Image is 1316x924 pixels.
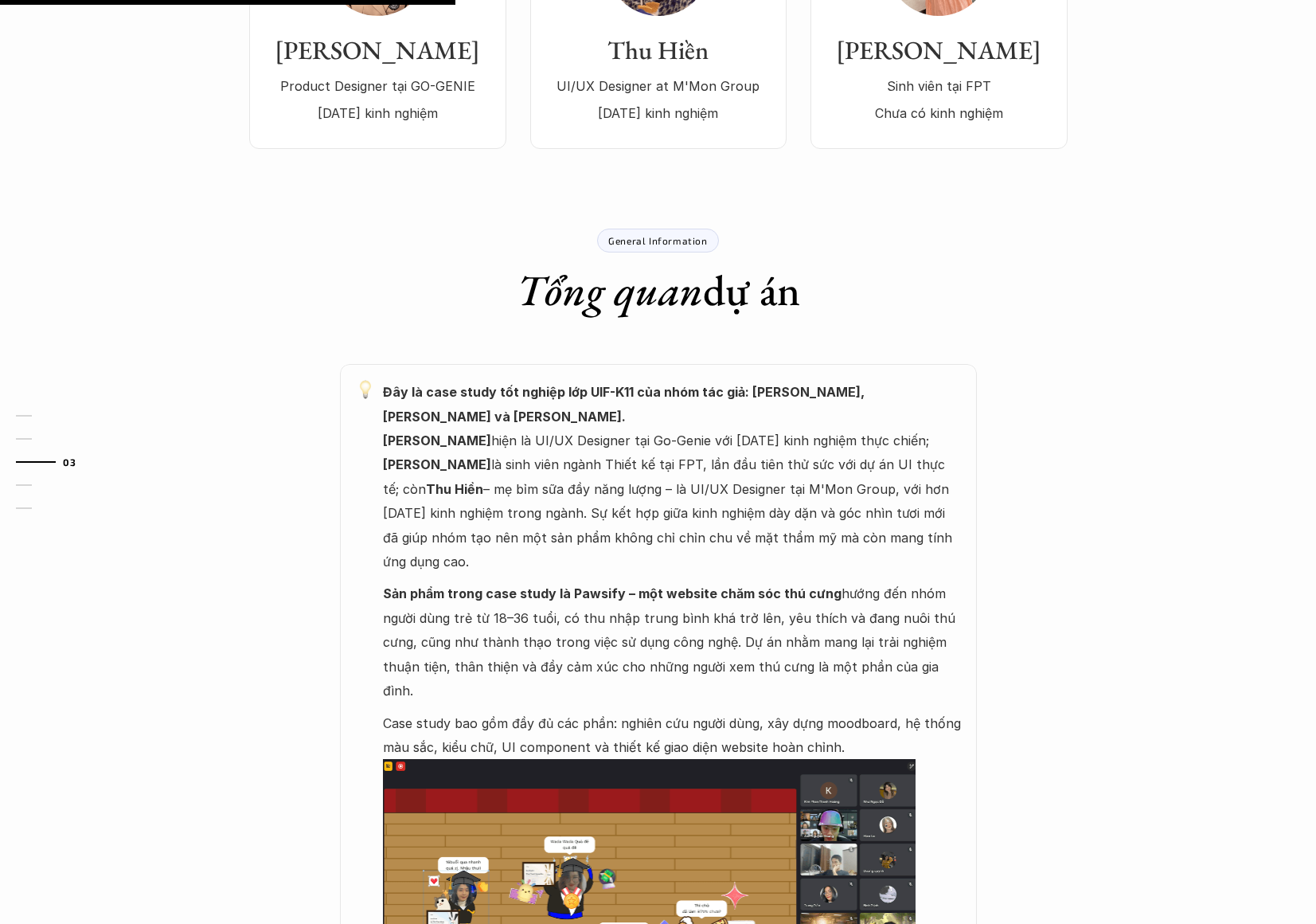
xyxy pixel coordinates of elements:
[16,452,92,472] a: 03
[546,101,771,125] p: [DATE] kinh nghiệm
[265,101,490,125] p: [DATE] kinh nghiệm
[383,433,491,448] strong: [PERSON_NAME]
[608,235,707,246] p: General Information
[826,101,1052,125] p: Chưa có kinh nghiệm
[826,74,1052,98] p: Sinh viên tại FPT
[426,481,483,497] strong: Thu Hiền
[383,456,491,472] strong: [PERSON_NAME]
[383,711,961,760] p: Case study bao gồm đầy đủ các phần: nghiên cứu người dùng, xây dựng moodboard, hệ thống màu sắc, ...
[383,581,961,703] p: hướng đến nhóm người dùng trẻ từ 18–36 tuổi, có thu nhập trung bình khá trở lên, yêu thích và đan...
[546,74,771,98] p: UI/UX Designer at M'Mon Group
[63,456,76,468] strong: 03
[517,264,800,316] h1: dự án
[265,74,490,98] p: Product Designer tại GO-GENIE
[517,262,703,318] em: Tổng quan
[826,35,1052,65] h3: [PERSON_NAME]
[546,35,771,65] h3: Thu Hiền
[265,35,490,65] h3: [PERSON_NAME]
[383,380,961,574] p: hiện là UI/UX Designer tại Go-Genie với [DATE] kinh nghiệm thực chiến; là sinh viên ngành Thiết k...
[383,585,842,601] strong: Sản phẩm trong case study là Pawsify – một website chăm sóc thú cưng
[383,384,868,424] strong: Đây là case study tốt nghiệp lớp UIF-K11 của nhóm tác giả: [PERSON_NAME], [PERSON_NAME] và [PERSO...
